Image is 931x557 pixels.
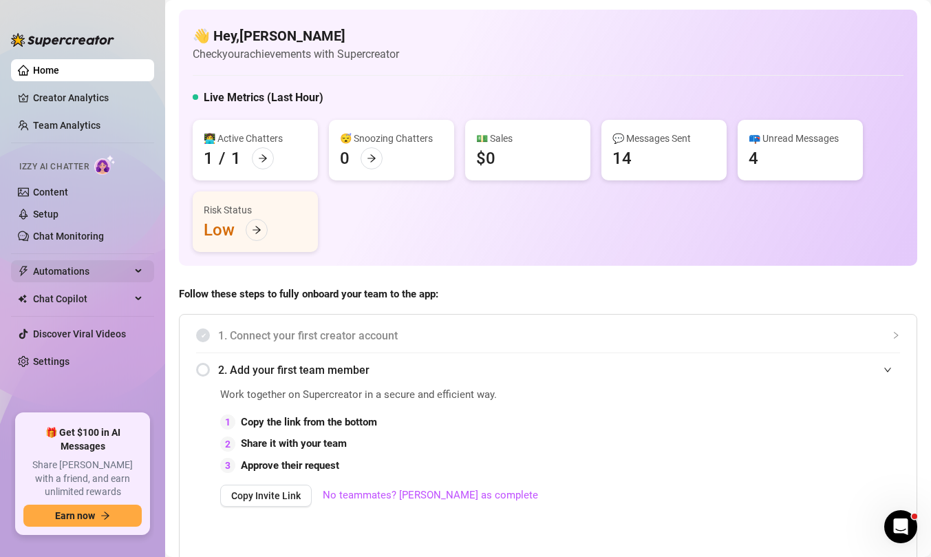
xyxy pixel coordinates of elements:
div: 2 [220,437,235,452]
div: 👩‍💻 Active Chatters [204,131,307,146]
div: 4 [749,147,758,169]
span: arrow-right [367,154,376,163]
div: 💵 Sales [476,131,579,146]
span: Earn now [55,510,95,521]
strong: Copy the link from the bottom [241,416,377,428]
div: 1 [204,147,213,169]
img: AI Chatter [94,155,116,175]
span: arrow-right [100,511,110,521]
div: 1 [231,147,241,169]
div: 💬 Messages Sent [612,131,716,146]
img: Chat Copilot [18,294,27,304]
strong: Follow these steps to fully onboard your team to the app: [179,288,438,300]
span: Work together on Supercreator in a secure and efficient way. [220,387,590,403]
a: Creator Analytics [33,87,143,109]
a: Team Analytics [33,120,100,131]
span: Share [PERSON_NAME] with a friend, and earn unlimited rewards [23,459,142,499]
div: 1 [220,414,235,430]
div: 14 [612,147,632,169]
span: Izzy AI Chatter [19,160,89,174]
span: Chat Copilot [33,288,131,310]
h4: 👋 Hey, [PERSON_NAME] [193,26,399,45]
button: Earn nowarrow-right [23,505,142,527]
span: arrow-right [252,225,261,235]
div: $0 [476,147,495,169]
span: 2. Add your first team member [218,361,900,379]
div: 😴 Snoozing Chatters [340,131,443,146]
strong: Share it with your team [241,437,347,450]
span: thunderbolt [18,266,29,277]
span: Automations [33,260,131,282]
span: Copy Invite Link [231,490,301,501]
a: Home [33,65,59,76]
a: Chat Monitoring [33,231,104,242]
span: 1. Connect your first creator account [218,327,900,344]
div: Risk Status [204,202,307,218]
div: 1. Connect your first creator account [196,319,900,353]
div: 2. Add your first team member [196,353,900,387]
a: No teammates? [PERSON_NAME] as complete [323,487,538,504]
div: 0 [340,147,350,169]
a: Settings [33,356,69,367]
div: 3 [220,458,235,473]
h5: Live Metrics (Last Hour) [204,90,323,106]
button: Copy Invite Link [220,485,312,507]
span: expanded [884,366,892,374]
iframe: Intercom live chat [884,510,917,543]
div: 📪 Unread Messages [749,131,852,146]
a: Content [33,187,68,198]
a: Setup [33,209,58,220]
img: logo-BBDzfeDw.svg [11,33,114,47]
strong: Approve their request [241,459,339,472]
span: collapsed [892,331,900,339]
article: Check your achievements with Supercreator [193,45,399,63]
span: 🎁 Get $100 in AI Messages [23,426,142,453]
a: Discover Viral Videos [33,328,126,339]
span: arrow-right [258,154,268,163]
